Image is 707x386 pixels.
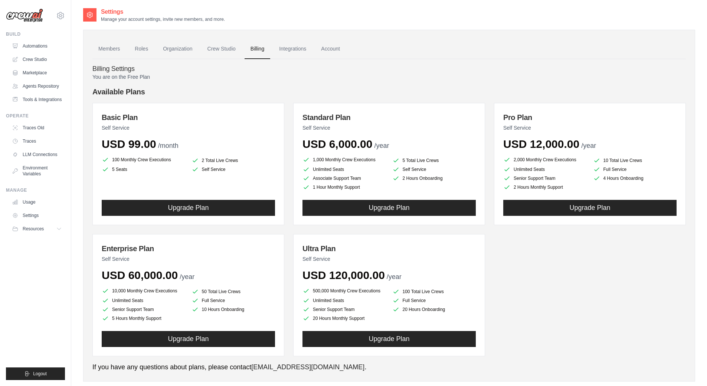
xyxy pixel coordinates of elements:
p: If you have any questions about plans, please contact . [92,362,686,372]
h4: Available Plans [92,87,686,97]
li: Senior Support Team [102,306,186,313]
li: Self Service [392,166,476,173]
h3: Basic Plan [102,112,275,123]
a: Tools & Integrations [9,94,65,106]
li: Senior Support Team [302,306,386,313]
a: Members [92,39,126,59]
li: Associate Support Team [302,175,386,182]
a: Environment Variables [9,162,65,180]
li: Full Service [593,166,677,173]
a: Billing [245,39,270,59]
button: Upgrade Plan [102,331,275,347]
span: Logout [33,371,47,377]
li: 2 Hours Monthly Support [503,184,587,191]
button: Logout [6,367,65,380]
a: Usage [9,196,65,208]
li: Unlimited Seats [102,297,186,304]
li: Full Service [192,297,275,304]
span: USD 120,000.00 [302,269,385,281]
a: LLM Connections [9,149,65,160]
li: 2,000 Monthly Crew Executions [503,155,587,164]
li: Full Service [392,297,476,304]
li: 5 Hours Monthly Support [102,315,186,322]
li: 2 Hours Onboarding [392,175,476,182]
p: Self Service [102,124,275,132]
a: Crew Studio [202,39,242,59]
span: /month [158,142,179,149]
a: Traces [9,135,65,147]
button: Upgrade Plan [503,200,677,216]
span: /year [387,273,402,280]
span: USD 6,000.00 [302,138,372,150]
li: 100 Monthly Crew Executions [102,155,186,164]
li: 500,000 Monthly Crew Executions [302,286,386,295]
a: Marketplace [9,67,65,79]
p: You are on the Free Plan [92,73,686,81]
a: Roles [129,39,154,59]
h2: Settings [101,7,225,16]
li: 1 Hour Monthly Support [302,184,386,191]
li: Unlimited Seats [302,166,386,173]
p: Self Service [102,255,275,263]
span: USD 60,000.00 [102,269,178,281]
a: Integrations [273,39,312,59]
span: Resources [23,226,44,232]
li: 20 Hours Onboarding [392,306,476,313]
p: Self Service [302,124,476,132]
a: [EMAIL_ADDRESS][DOMAIN_NAME] [251,363,364,371]
a: Settings [9,210,65,221]
span: /year [180,273,194,280]
h4: Billing Settings [92,65,686,73]
p: Manage your account settings, invite new members, and more. [101,16,225,22]
h3: Standard Plan [302,112,476,123]
li: 1,000 Monthly Crew Executions [302,155,386,164]
button: Upgrade Plan [302,200,476,216]
div: Build [6,31,65,37]
li: 4 Hours Onboarding [593,175,677,182]
img: Logo [6,9,43,23]
span: USD 12,000.00 [503,138,579,150]
li: Unlimited Seats [302,297,386,304]
li: Senior Support Team [503,175,587,182]
h3: Pro Plan [503,112,677,123]
button: Upgrade Plan [302,331,476,347]
h3: Enterprise Plan [102,243,275,254]
li: 10 Hours Onboarding [192,306,275,313]
li: Self Service [192,166,275,173]
button: Upgrade Plan [102,200,275,216]
li: 50 Total Live Crews [192,288,275,295]
li: 10,000 Monthly Crew Executions [102,286,186,295]
li: Unlimited Seats [503,166,587,173]
a: Crew Studio [9,53,65,65]
h3: Ultra Plan [302,243,476,254]
li: 20 Hours Monthly Support [302,315,386,322]
a: Automations [9,40,65,52]
li: 2 Total Live Crews [192,157,275,164]
button: Resources [9,223,65,235]
div: Operate [6,113,65,119]
li: 5 Seats [102,166,186,173]
a: Organization [157,39,198,59]
li: 5 Total Live Crews [392,157,476,164]
li: 10 Total Live Crews [593,157,677,164]
a: Traces Old [9,122,65,134]
div: Manage [6,187,65,193]
a: Account [315,39,346,59]
span: USD 99.00 [102,138,156,150]
li: 100 Total Live Crews [392,288,476,295]
span: /year [374,142,389,149]
a: Agents Repository [9,80,65,92]
p: Self Service [302,255,476,263]
p: Self Service [503,124,677,132]
span: /year [581,142,596,149]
